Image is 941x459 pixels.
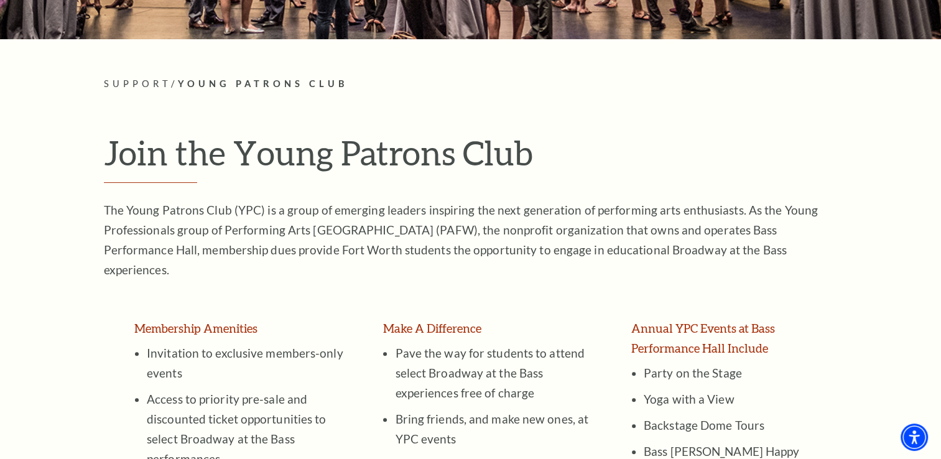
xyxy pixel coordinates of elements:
p: The Young Patrons Club (YPC) is a group of emerging leaders inspiring the next generation of perf... [104,200,838,280]
li: Backstage Dome Tours [644,409,819,435]
span: Young Patrons Club [178,78,348,89]
h3: Membership Amenities [134,318,346,338]
span: Support [104,78,171,89]
div: Accessibility Menu [901,424,928,451]
h3: Make A Difference [382,318,595,338]
li: Party on the Stage [644,363,819,383]
li: Invitation to exclusive members-only events [147,343,346,383]
h3: Annual YPC Events at Bass Performance Hall Include [631,318,819,358]
li: Pave the way for students to attend select Broadway at the Bass experiences free of charge [395,343,595,403]
h2: Join the Young Patrons Club [104,132,838,183]
li: Yoga with a View [644,383,819,409]
li: Bring friends, and make new ones, at YPC events [395,403,595,449]
p: / [104,76,838,92]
